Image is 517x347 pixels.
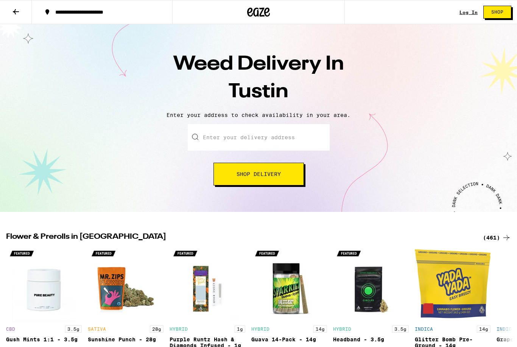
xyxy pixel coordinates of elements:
img: Pure Beauty - Gush Mints 1:1 - 3.5g [6,246,82,322]
a: (461) [483,233,511,242]
p: HYBRID [170,327,188,331]
p: 3.5g [65,325,82,333]
a: Shop [478,6,517,19]
p: CBD [6,327,15,331]
div: Gush Mints 1:1 - 3.5g [6,336,82,342]
span: Tustin [229,82,288,102]
div: Guava 14-Pack - 14g [251,336,327,342]
p: 28g [150,325,164,333]
div: Sunshine Punch - 28g [88,336,164,342]
p: 3.5g [392,325,409,333]
img: Mr. Zips - Sunshine Punch - 28g [88,246,164,322]
span: Shop Delivery [237,171,281,177]
button: Shop Delivery [213,163,304,185]
img: Yada Yada - Glitter Bomb Pre-Ground - 14g [415,246,491,322]
img: Circles Base Camp - Headband - 3.5g [333,246,409,322]
p: HYBRID [333,327,351,331]
p: 14g [477,325,491,333]
p: SATIVA [88,327,106,331]
a: Log In [459,10,478,15]
h1: Weed Delivery In [126,51,391,106]
img: Stone Road - Purple Runtz Hash & Diamonds Infused - 1g [170,246,245,322]
img: Sparkiez - Guava 14-Pack - 14g [251,246,327,322]
p: HYBRID [251,327,269,331]
p: INDICA [497,327,515,331]
p: 1g [235,325,245,333]
p: INDICA [415,327,433,331]
span: Shop [491,10,503,14]
button: Shop [483,6,511,19]
p: 14g [313,325,327,333]
div: Headband - 3.5g [333,336,409,342]
input: Enter your delivery address [188,124,330,151]
h2: Flower & Prerolls in [GEOGRAPHIC_DATA] [6,233,474,242]
p: Enter your address to check availability in your area. [8,112,509,118]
